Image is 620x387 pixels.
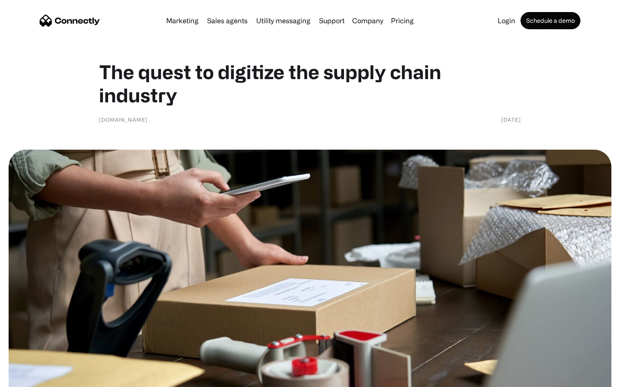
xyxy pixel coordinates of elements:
[9,372,52,384] aside: Language selected: English
[17,372,52,384] ul: Language list
[99,60,521,107] h1: The quest to digitize the supply chain industry
[387,17,417,24] a: Pricing
[163,17,202,24] a: Marketing
[501,115,521,124] div: [DATE]
[494,17,519,24] a: Login
[253,17,314,24] a: Utility messaging
[521,12,580,29] a: Schedule a demo
[316,17,348,24] a: Support
[352,15,383,27] div: Company
[204,17,251,24] a: Sales agents
[99,115,148,124] div: [DOMAIN_NAME]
